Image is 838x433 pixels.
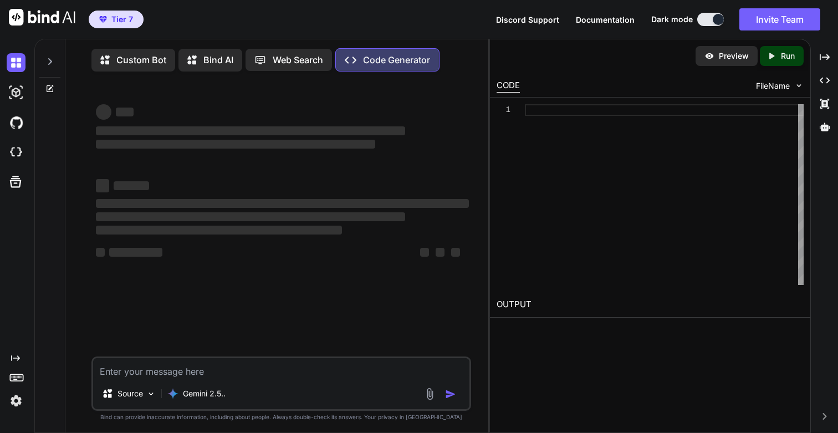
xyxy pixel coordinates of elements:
[273,53,323,67] p: Web Search
[719,50,749,62] p: Preview
[91,413,471,421] p: Bind can provide inaccurate information, including about people. Always double-check its answers....
[576,14,635,26] button: Documentation
[96,199,468,208] span: ‌
[651,14,693,25] span: Dark mode
[96,226,342,235] span: ‌
[96,104,111,120] span: ‌
[96,248,105,257] span: ‌
[114,181,149,190] span: ‌
[739,8,820,30] button: Invite Team
[183,388,226,399] p: Gemini 2.5..
[7,391,25,410] img: settings
[423,388,436,400] img: attachment
[794,81,804,90] img: chevron down
[7,143,25,162] img: cloudideIcon
[756,80,790,91] span: FileName
[7,113,25,132] img: githubDark
[445,389,456,400] img: icon
[89,11,144,28] button: premiumTier 7
[146,389,156,399] img: Pick Models
[96,126,405,135] span: ‌
[99,16,107,23] img: premium
[111,14,133,25] span: Tier 7
[704,51,714,61] img: preview
[363,53,430,67] p: Code Generator
[117,388,143,399] p: Source
[420,248,429,257] span: ‌
[781,50,795,62] p: Run
[497,79,520,93] div: CODE
[203,53,233,67] p: Bind AI
[9,9,75,26] img: Bind AI
[167,388,178,399] img: Gemini 2.5 Pro
[436,248,444,257] span: ‌
[96,140,375,149] span: ‌
[116,53,166,67] p: Custom Bot
[497,104,510,116] div: 1
[7,83,25,102] img: darkAi-studio
[576,15,635,24] span: Documentation
[496,14,559,26] button: Discord Support
[451,248,460,257] span: ‌
[7,53,25,72] img: darkChat
[96,212,405,221] span: ‌
[490,292,810,318] h2: OUTPUT
[109,248,162,257] span: ‌
[96,179,109,192] span: ‌
[496,15,559,24] span: Discord Support
[116,108,134,116] span: ‌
